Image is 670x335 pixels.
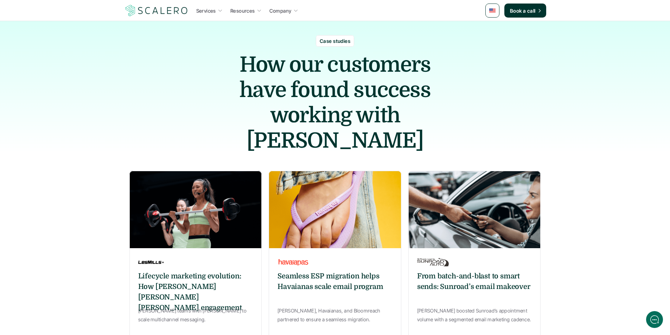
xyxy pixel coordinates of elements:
h2: Let us know if we can help with lifecycle marketing. [11,47,130,80]
h6: Lifecycle marketing evolution: How [PERSON_NAME] [PERSON_NAME] [PERSON_NAME] engagement [138,271,253,313]
button: New conversation [11,93,130,107]
p: Book a call [510,7,536,14]
p: Case studies [320,37,350,45]
p: [PERSON_NAME], Havaianas, and Bloomreach partnered to ensure a seamless migration. [277,306,393,324]
span: New conversation [45,97,84,103]
p: [PERSON_NAME] boosted Sunroad’s appointment volume with a segmented email marketing cadence. [417,306,532,324]
h1: Hi! Welcome to [GEOGRAPHIC_DATA]. [11,34,130,45]
h6: Seamless ESP migration helps Havaianas scale email program [277,271,393,292]
p: Company [269,7,292,14]
h6: From batch-and-blast to smart sends: Sunroad’s email makeover [417,271,532,292]
a: Book a call [504,4,546,18]
p: Services [196,7,216,14]
img: Scalero company logotype [124,4,189,17]
p: Resources [230,7,255,14]
span: We run on Gist [59,246,89,250]
h1: How our customers have found success working with [PERSON_NAME] [221,52,449,153]
p: [PERSON_NAME] teams with [PERSON_NAME] to scale multichannel messaging. [138,306,253,324]
iframe: gist-messenger-bubble-iframe [646,311,663,328]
